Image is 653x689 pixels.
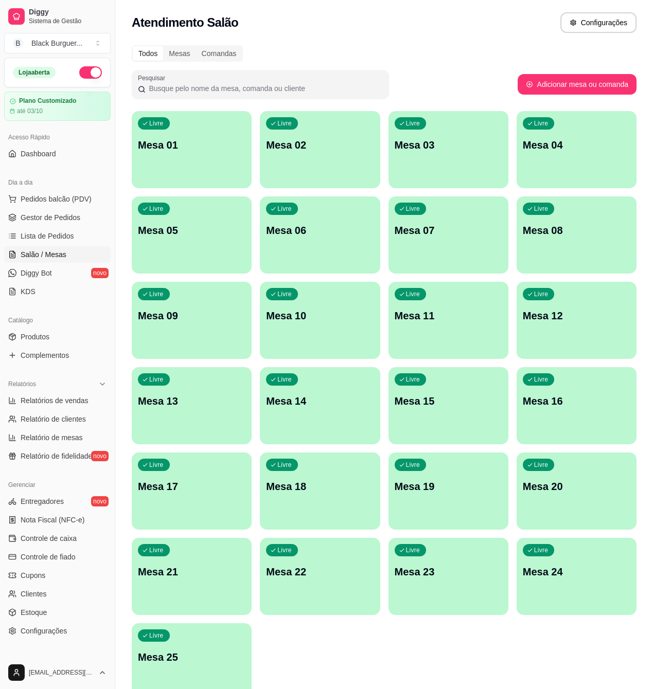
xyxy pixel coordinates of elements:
[132,452,252,530] button: LivreMesa 17
[21,451,92,461] span: Relatório de fidelidade
[523,565,630,579] p: Mesa 24
[196,46,242,61] div: Comandas
[138,650,245,664] p: Mesa 25
[138,74,169,82] label: Pesquisar
[21,432,83,443] span: Relatório de mesas
[21,626,67,636] span: Configurações
[395,223,502,238] p: Mesa 07
[132,367,252,444] button: LivreMesa 13
[517,367,637,444] button: LivreMesa 16
[517,196,637,274] button: LivreMesa 08
[21,395,89,406] span: Relatórios de vendas
[260,282,380,359] button: LivreMesa 10
[534,119,549,128] p: Livre
[13,38,23,48] span: B
[138,565,245,579] p: Mesa 21
[266,309,374,323] p: Mesa 10
[132,282,252,359] button: LivreMesa 09
[4,567,111,584] a: Cupons
[517,538,637,615] button: LivreMesa 24
[389,538,508,615] button: LivreMesa 23
[149,375,164,384] p: Livre
[149,290,164,298] p: Livre
[389,367,508,444] button: LivreMesa 15
[21,496,64,506] span: Entregadores
[277,119,292,128] p: Livre
[4,512,111,528] a: Nota Fiscal (NFC-e)
[4,448,111,464] a: Relatório de fidelidadenovo
[21,332,49,342] span: Produtos
[406,119,420,128] p: Livre
[21,552,76,562] span: Controle de fiado
[138,479,245,494] p: Mesa 17
[17,107,43,115] article: até 03/10
[21,589,47,599] span: Clientes
[277,546,292,554] p: Livre
[29,668,94,677] span: [EMAIL_ADDRESS][DOMAIN_NAME]
[4,129,111,146] div: Acesso Rápido
[560,12,637,33] button: Configurações
[260,452,380,530] button: LivreMesa 18
[389,452,508,530] button: LivreMesa 19
[13,67,56,78] div: Loja aberta
[132,111,252,188] button: LivreMesa 01
[406,205,420,213] p: Livre
[517,282,637,359] button: LivreMesa 12
[21,515,84,525] span: Nota Fiscal (NFC-e)
[266,223,374,238] p: Mesa 06
[4,623,111,639] a: Configurações
[534,290,549,298] p: Livre
[260,367,380,444] button: LivreMesa 14
[395,394,502,408] p: Mesa 15
[523,309,630,323] p: Mesa 12
[21,350,69,360] span: Complementos
[138,394,245,408] p: Mesa 13
[4,228,111,244] a: Lista de Pedidos
[389,282,508,359] button: LivreMesa 11
[266,394,374,408] p: Mesa 14
[21,212,80,223] span: Gestor de Pedidos
[260,196,380,274] button: LivreMesa 06
[138,223,245,238] p: Mesa 05
[4,651,111,668] div: Diggy
[8,380,36,388] span: Relatórios
[266,138,374,152] p: Mesa 02
[4,604,111,621] a: Estoque
[149,461,164,469] p: Livre
[4,392,111,409] a: Relatórios de vendas
[4,146,111,162] a: Dashboard
[132,14,238,31] h2: Atendimento Salão
[389,196,508,274] button: LivreMesa 07
[149,631,164,640] p: Livre
[534,461,549,469] p: Livre
[395,479,502,494] p: Mesa 19
[4,4,111,29] a: DiggySistema de Gestão
[149,546,164,554] p: Livre
[406,290,420,298] p: Livre
[4,411,111,427] a: Relatório de clientes
[133,46,163,61] div: Todos
[146,83,383,94] input: Pesquisar
[523,223,630,238] p: Mesa 08
[534,375,549,384] p: Livre
[21,533,77,543] span: Controle de caixa
[395,565,502,579] p: Mesa 23
[21,149,56,159] span: Dashboard
[132,196,252,274] button: LivreMesa 05
[406,461,420,469] p: Livre
[406,375,420,384] p: Livre
[132,538,252,615] button: LivreMesa 21
[4,265,111,281] a: Diggy Botnovo
[389,111,508,188] button: LivreMesa 03
[79,66,102,79] button: Alterar Status
[4,246,111,263] a: Salão / Mesas
[4,33,111,53] button: Select a team
[29,17,107,25] span: Sistema de Gestão
[4,283,111,300] a: KDS
[4,312,111,329] div: Catálogo
[277,205,292,213] p: Livre
[149,205,164,213] p: Livre
[31,38,82,48] div: Black Burguer ...
[517,111,637,188] button: LivreMesa 04
[29,8,107,17] span: Diggy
